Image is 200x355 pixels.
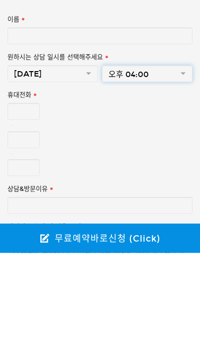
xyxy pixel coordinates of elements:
[58,77,142,89] span: 신규 상담&검사 예약
[9,64,191,76] span: [PERSON_NAME] 피지오트레이너님과의
[10,250,13,261] span: -
[93,55,121,75] a: 트레이너
[7,167,98,184] input: 년/월/일
[7,285,193,296] label: 상담&방문이유
[95,61,121,69] span: 트레이너
[53,55,81,75] a: 프로그램
[55,61,81,69] span: 프로그램
[12,55,41,75] a: 센터소개
[15,61,41,69] span: 센터소개
[135,61,168,69] span: 퍼폼스토리
[10,222,13,233] span: -
[28,330,173,352] a: 무료예약바로신청 (Click)
[7,116,193,127] label: 이름
[7,154,193,165] label: 원하시는 상담 일시를 선택해주세요
[7,191,193,202] label: 휴대전화
[133,55,168,75] a: 퍼폼스토리
[7,323,193,334] label: 개인정보 수집 및 이용 동의
[102,167,193,184] input: 시/분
